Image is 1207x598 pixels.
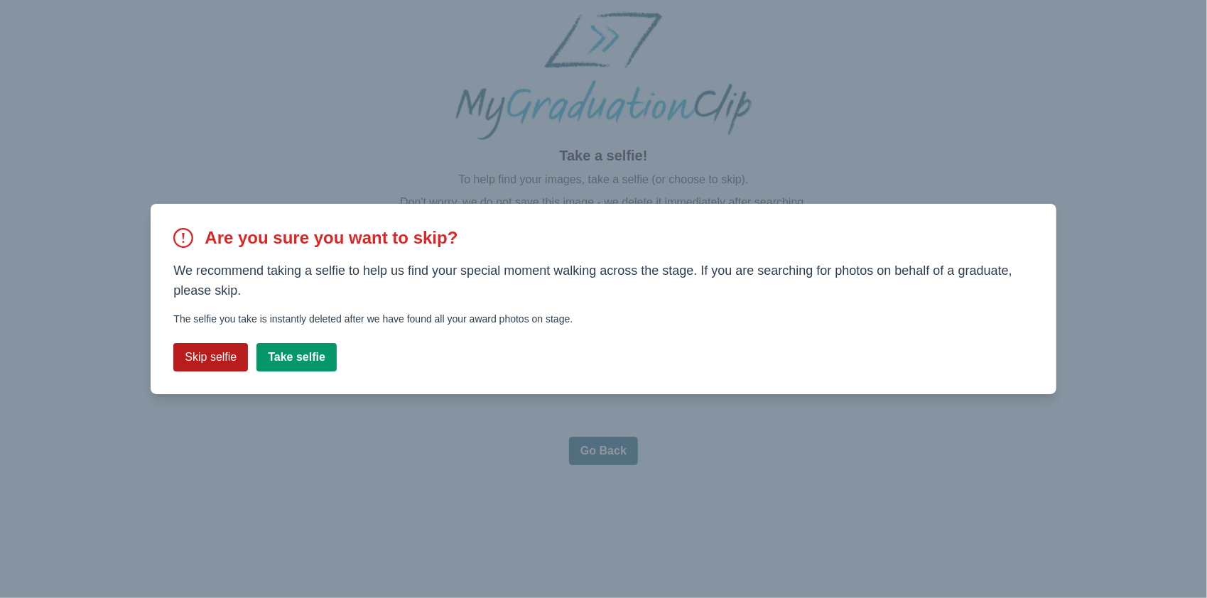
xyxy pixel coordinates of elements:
[256,343,337,371] button: Take selfie
[173,312,1033,326] p: The selfie you take is instantly deleted after we have found all your award photos on stage.
[173,261,1033,300] p: We recommend taking a selfie to help us find your special moment walking across the stage. If you...
[173,343,248,371] button: Skip selfie
[205,227,458,249] h2: Are you sure you want to skip?
[268,351,325,363] b: Take selfie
